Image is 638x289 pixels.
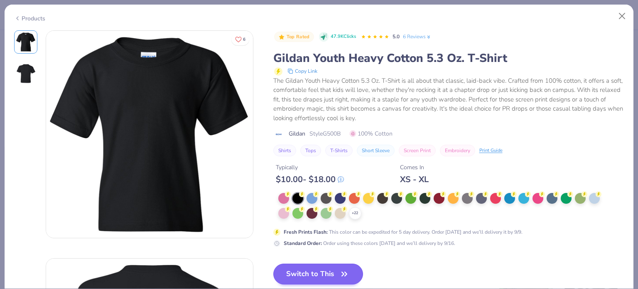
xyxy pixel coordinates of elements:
span: 6 [243,37,245,42]
button: Tops [300,145,321,156]
button: Close [614,8,630,24]
button: T-Shirts [325,145,353,156]
span: Gildan [289,129,305,138]
button: copy to clipboard [285,66,320,76]
div: 5.0 Stars [361,30,389,44]
span: 100% Cotton [350,129,393,138]
button: Badge Button [274,32,314,42]
div: XS - XL [400,174,429,185]
span: + 22 [352,210,358,216]
img: brand logo [273,131,285,138]
button: Like [231,33,249,45]
div: Typically [276,163,344,172]
div: Gildan Youth Heavy Cotton 5.3 Oz. T-Shirt [273,50,624,66]
img: Front [16,32,36,52]
span: Style G500B [309,129,341,138]
div: Comes In [400,163,429,172]
span: 47.9K Clicks [331,33,356,40]
button: Switch to This [273,264,363,284]
a: 6 Reviews [403,33,432,40]
img: Front [46,31,253,238]
button: Screen Print [399,145,436,156]
div: Print Guide [479,147,503,154]
img: Top Rated sort [278,34,285,40]
button: Short Sleeve [357,145,395,156]
img: Back [16,64,36,84]
span: Top Rated [287,35,310,39]
strong: Standard Order : [284,240,322,247]
div: $ 10.00 - $ 18.00 [276,174,344,185]
span: 5.0 [393,33,400,40]
button: Shirts [273,145,296,156]
div: Order using these colors [DATE] and we’ll delivery by 9/16. [284,240,455,247]
div: This color can be expedited for 5 day delivery. Order [DATE] and we’ll delivery it by 9/9. [284,228,523,236]
strong: Fresh Prints Flash : [284,229,328,235]
div: Products [14,14,45,23]
div: The Gildan Youth Heavy Cotton 5.3 Oz. T-Shirt is all about that classic, laid-back vibe. Crafted ... [273,76,624,123]
button: Embroidery [440,145,475,156]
